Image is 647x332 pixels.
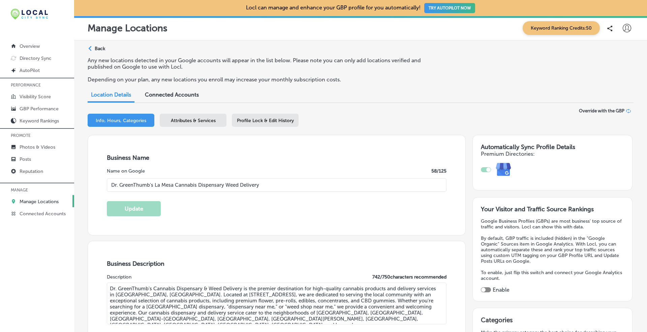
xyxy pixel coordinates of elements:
[171,118,216,123] span: Attributes & Services
[107,260,446,267] h3: Business Description
[107,283,446,324] textarea: Dr. GreenThumb's Cannabis Dispensary & Weed Delivery is the premier destination for high-quality ...
[20,106,59,112] p: GBP Performance
[88,76,442,83] p: Depending on your plan, any new locations you enroll may increase your monthly subscription costs.
[20,156,31,162] p: Posts
[481,218,624,230] p: Google Business Profiles (GBPs) are most business' top source of traffic and visitors. Locl can s...
[20,118,59,124] p: Keyword Rankings
[20,56,52,61] p: Directory Sync
[91,91,131,98] span: Location Details
[523,21,600,35] span: Keyword Ranking Credits: 50
[88,57,442,70] p: Any new locations detected in your Google accounts will appear in the list below. Please note you...
[20,211,66,217] p: Connected Accounts
[11,9,48,20] img: 12321ecb-abad-46dd-be7f-2600e8d3409flocal-city-sync-logo-rectangle.png
[88,23,167,34] p: Manage Locations
[20,68,40,73] p: AutoPilot
[372,274,446,280] label: 742 / 750 characters recommended
[20,43,40,49] p: Overview
[579,108,624,113] span: Override with the GBP
[96,118,146,123] span: Info, Hours, Categories
[431,168,446,174] label: 58 /125
[107,168,145,174] label: Name on Google
[237,118,294,123] span: Profile Lock & Edit History
[145,91,199,98] span: Connected Accounts
[481,316,624,326] h3: Categories
[107,201,161,216] button: Update
[20,169,43,174] p: Reputation
[107,274,131,280] label: Description
[20,144,55,150] p: Photos & Videos
[481,143,624,151] h3: Automatically Sync Profile Details
[424,3,475,13] button: TRY AUTOPILOT NOW
[481,206,624,213] h3: Your Visitor and Traffic Source Rankings
[481,270,624,281] p: To enable, just flip this switch and connect your Google Analytics account.
[107,178,446,192] input: Enter Location Name
[20,199,59,205] p: Manage Locations
[481,151,624,157] h4: Premium Directories:
[491,157,516,182] img: e7ababfa220611ac49bdb491a11684a6.png
[493,287,510,293] label: Enable
[20,94,51,100] p: Visibility Score
[95,46,105,51] p: Back
[107,154,446,161] h3: Business Name
[481,235,624,264] p: By default, GBP traffic is included (hidden) in the "Google Organic" Sources item in Google Analy...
